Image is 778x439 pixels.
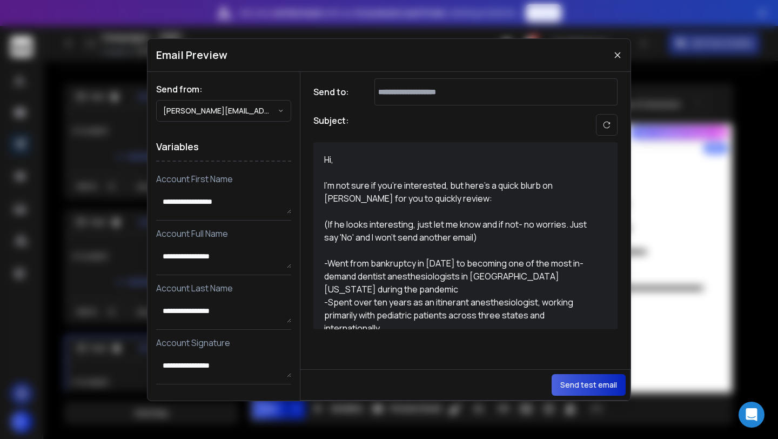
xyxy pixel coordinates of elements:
div: Hi, [324,153,594,166]
h1: Email Preview [156,48,227,63]
button: Send test email [552,374,626,396]
div: -Spent over ten years as an itinerant anesthesiologist, working primarily with pediatric patients... [324,296,594,335]
p: Account Full Name [156,227,291,240]
div: Open Intercom Messenger [739,402,764,428]
div: I'm not sure if you're interested, but here's a quick blurb on [PERSON_NAME] for you to quickly r... [324,179,594,205]
p: Account Last Name [156,282,291,295]
p: Account Signature [156,336,291,349]
div: (If he looks interesting, just let me know and if not- no worries. Just say 'No' and I won't send... [324,218,594,244]
h1: Variables [156,132,291,162]
div: -Went from bankruptcy in [DATE] to becoming one of the most in-demand dentist anesthesiologists i... [324,257,594,296]
h1: Send to: [313,85,357,98]
h1: Subject: [313,114,349,136]
h1: Send from: [156,83,291,96]
p: Account First Name [156,172,291,185]
p: [PERSON_NAME][EMAIL_ADDRESS][DOMAIN_NAME] [163,105,278,116]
